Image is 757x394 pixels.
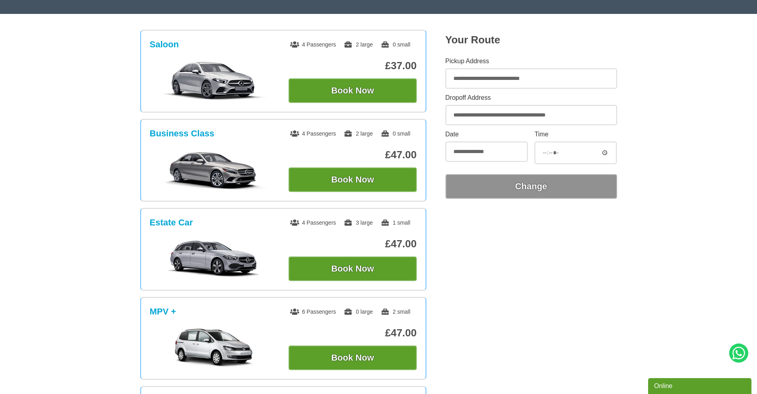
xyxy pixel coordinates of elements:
[445,95,617,101] label: Dropoff Address
[344,41,373,48] span: 2 large
[288,238,417,250] p: £47.00
[344,309,373,315] span: 0 large
[445,34,617,46] h2: Your Route
[344,219,373,226] span: 3 large
[290,41,336,48] span: 4 Passengers
[445,131,528,138] label: Date
[154,328,273,368] img: MPV +
[648,377,753,394] iframe: chat widget
[154,61,273,101] img: Saloon
[150,307,176,317] h3: MPV +
[150,217,193,228] h3: Estate Car
[381,309,410,315] span: 2 small
[381,41,410,48] span: 0 small
[150,128,215,139] h3: Business Class
[288,60,417,72] p: £37.00
[534,131,617,138] label: Time
[288,345,417,370] button: Book Now
[381,130,410,137] span: 0 small
[288,327,417,339] p: £47.00
[288,167,417,192] button: Book Now
[445,58,617,64] label: Pickup Address
[290,219,336,226] span: 4 Passengers
[344,130,373,137] span: 2 large
[290,130,336,137] span: 4 Passengers
[290,309,336,315] span: 6 Passengers
[381,219,410,226] span: 1 small
[288,256,417,281] button: Book Now
[154,239,273,279] img: Estate Car
[288,78,417,103] button: Book Now
[288,149,417,161] p: £47.00
[150,39,179,50] h3: Saloon
[154,150,273,190] img: Business Class
[445,174,617,199] button: Change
